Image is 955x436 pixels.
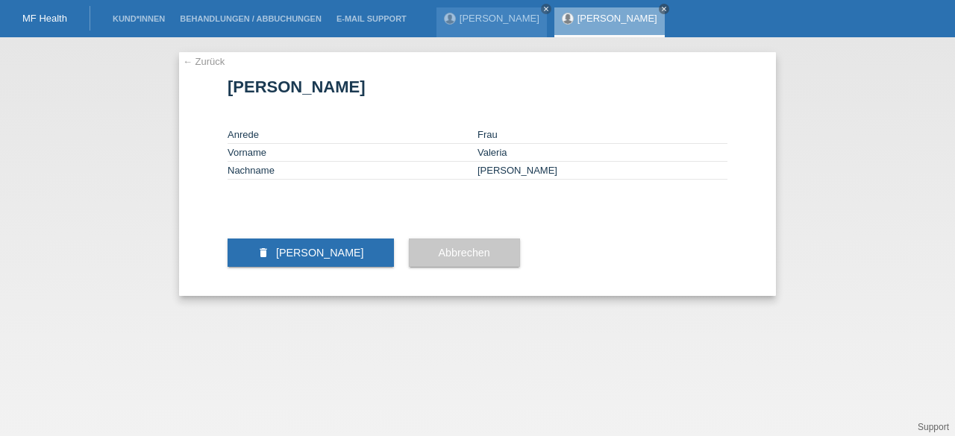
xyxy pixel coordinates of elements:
button: delete [PERSON_NAME] [228,238,394,267]
a: MF Health [22,13,67,24]
td: Anrede [228,126,477,144]
td: Nachname [228,162,477,180]
td: Valeria [477,144,727,162]
td: [PERSON_NAME] [477,162,727,180]
a: close [541,4,551,14]
h1: [PERSON_NAME] [228,78,727,96]
a: E-Mail Support [329,14,414,23]
a: Behandlungen / Abbuchungen [172,14,329,23]
a: Support [918,422,949,432]
td: Frau [477,126,727,144]
i: delete [257,247,269,259]
i: close [660,5,668,13]
button: Abbrechen [409,238,520,267]
span: [PERSON_NAME] [276,247,364,259]
td: Vorname [228,144,477,162]
a: Kund*innen [105,14,172,23]
a: [PERSON_NAME] [460,13,539,24]
a: close [659,4,669,14]
i: close [542,5,550,13]
a: [PERSON_NAME] [577,13,657,24]
span: Abbrechen [439,247,490,259]
a: ← Zurück [183,56,225,67]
